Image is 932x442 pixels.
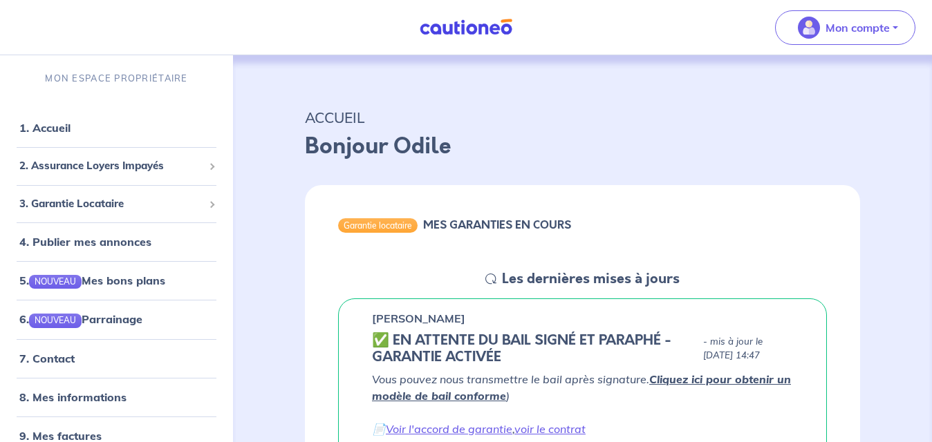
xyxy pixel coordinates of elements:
h6: MES GARANTIES EN COURS [423,218,571,231]
img: Cautioneo [414,19,518,36]
p: - mis à jour le [DATE] 14:47 [703,335,793,363]
img: illu_account_valid_menu.svg [798,17,820,39]
div: 8. Mes informations [6,383,227,411]
p: ACCUEIL [305,105,860,130]
div: 1. Accueil [6,114,227,142]
p: MON ESPACE PROPRIÉTAIRE [45,72,187,85]
em: Vous pouvez nous transmettre le bail après signature. ) [372,372,791,403]
a: 7. Contact [19,352,75,365]
span: 3. Garantie Locataire [19,196,203,212]
h5: ✅️️️ EN ATTENTE DU BAIL SIGNÉ ET PARAPHÉ - GARANTIE ACTIVÉE [372,332,698,365]
div: 7. Contact [6,345,227,372]
a: 5.NOUVEAUMes bons plans [19,273,165,287]
div: 4. Publier mes annonces [6,228,227,256]
div: 5.NOUVEAUMes bons plans [6,267,227,294]
div: 3. Garantie Locataire [6,191,227,218]
h5: Les dernières mises à jours [502,271,680,287]
a: 8. Mes informations [19,390,127,404]
a: 6.NOUVEAUParrainage [19,312,142,326]
a: voir le contrat [514,422,586,436]
div: Garantie locataire [338,218,418,232]
div: state: CONTRACT-SIGNED, Context: IN-LANDLORD,IS-GL-CAUTION-IN-LANDLORD [372,332,793,365]
p: [PERSON_NAME] [372,310,465,327]
a: 1. Accueil [19,121,71,135]
p: Mon compte [826,19,890,36]
a: Cliquez ici pour obtenir un modèle de bail conforme [372,372,791,403]
span: 2. Assurance Loyers Impayés [19,158,203,174]
div: 6.NOUVEAUParrainage [6,305,227,333]
div: 2. Assurance Loyers Impayés [6,153,227,180]
p: Bonjour Odile [305,130,860,163]
button: illu_account_valid_menu.svgMon compte [775,10,915,45]
a: Voir l'accord de garantie [386,422,512,436]
a: 4. Publier mes annonces [19,235,151,249]
em: 📄 , [372,422,586,436]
